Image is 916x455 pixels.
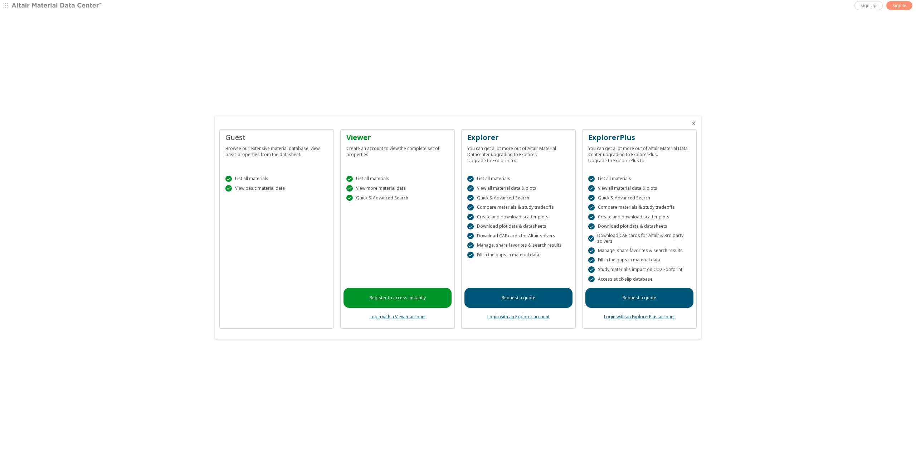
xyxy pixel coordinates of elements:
[346,142,449,158] div: Create an account to view the complete set of properties.
[467,252,474,258] div: 
[588,266,595,273] div: 
[343,288,452,308] a: Register to access instantly
[467,195,570,201] div: Quick & Advanced Search
[588,142,691,164] div: You can get a lot more out of Altair Material Data Center upgrading to ExplorerPlus. Upgrade to E...
[346,176,353,182] div: 
[467,223,570,230] div: Download plot data & datasheets
[588,235,594,242] div: 
[588,195,691,201] div: Quick & Advanced Search
[588,257,595,263] div: 
[588,223,595,230] div: 
[467,214,474,220] div: 
[588,247,691,254] div: Manage, share favorites & search results
[467,233,570,239] div: Download CAE cards for Altair solvers
[467,132,570,142] div: Explorer
[588,185,691,192] div: View all material data & plots
[588,185,595,192] div: 
[225,185,328,192] div: View basic material data
[467,185,474,192] div: 
[487,314,550,320] a: Login with an Explorer account
[225,142,328,158] div: Browse our extensive material database, view basic properties from the datasheet.
[588,204,595,210] div: 
[585,288,693,308] a: Request a quote
[467,233,474,239] div: 
[467,142,570,164] div: You can get a lot more out of Altair Material Datacenter upgrading to Explorer. Upgrade to Explor...
[588,214,691,220] div: Create and download scatter plots
[588,195,595,201] div: 
[225,176,232,182] div: 
[346,185,353,192] div: 
[225,185,232,192] div: 
[588,176,595,182] div: 
[346,176,449,182] div: List all materials
[467,176,474,182] div: 
[691,121,697,126] button: Close
[464,288,572,308] a: Request a quote
[370,314,426,320] a: Login with a Viewer account
[588,276,595,282] div: 
[346,185,449,192] div: View more material data
[467,204,570,210] div: Compare materials & study tradeoffs
[604,314,675,320] a: Login with an ExplorerPlus account
[467,185,570,192] div: View all material data & plots
[588,204,691,210] div: Compare materials & study tradeoffs
[588,257,691,263] div: Fill in the gaps in material data
[467,214,570,220] div: Create and download scatter plots
[467,242,474,249] div: 
[588,276,691,282] div: Access stick-slip database
[588,176,691,182] div: List all materials
[467,252,570,258] div: Fill in the gaps in material data
[588,223,691,230] div: Download plot data & datasheets
[225,176,328,182] div: List all materials
[467,204,474,210] div: 
[588,132,691,142] div: ExplorerPlus
[588,214,595,220] div: 
[467,195,474,201] div: 
[467,176,570,182] div: List all materials
[467,242,570,249] div: Manage, share favorites & search results
[346,195,449,201] div: Quick & Advanced Search
[588,233,691,244] div: Download CAE cards for Altair & 3rd party solvers
[588,247,595,254] div: 
[225,132,328,142] div: Guest
[588,266,691,273] div: Study material's impact on CO2 Footprint
[467,223,474,230] div: 
[346,195,353,201] div: 
[346,132,449,142] div: Viewer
